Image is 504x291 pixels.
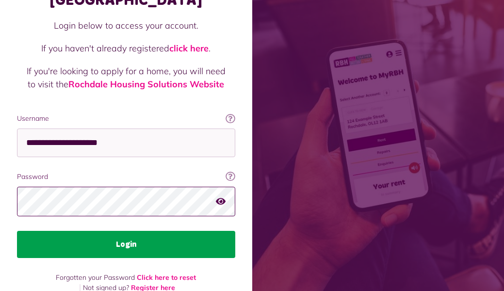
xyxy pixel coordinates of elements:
[27,19,226,32] p: Login below to access your account.
[56,273,135,282] span: Forgotten your Password
[17,231,235,258] button: Login
[169,43,209,54] a: click here
[27,42,226,55] p: If you haven't already registered .
[17,113,235,124] label: Username
[68,79,224,90] a: Rochdale Housing Solutions Website
[17,172,235,182] label: Password
[27,65,226,91] p: If you're looking to apply for a home, you will need to visit the
[137,273,196,282] a: Click here to reset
